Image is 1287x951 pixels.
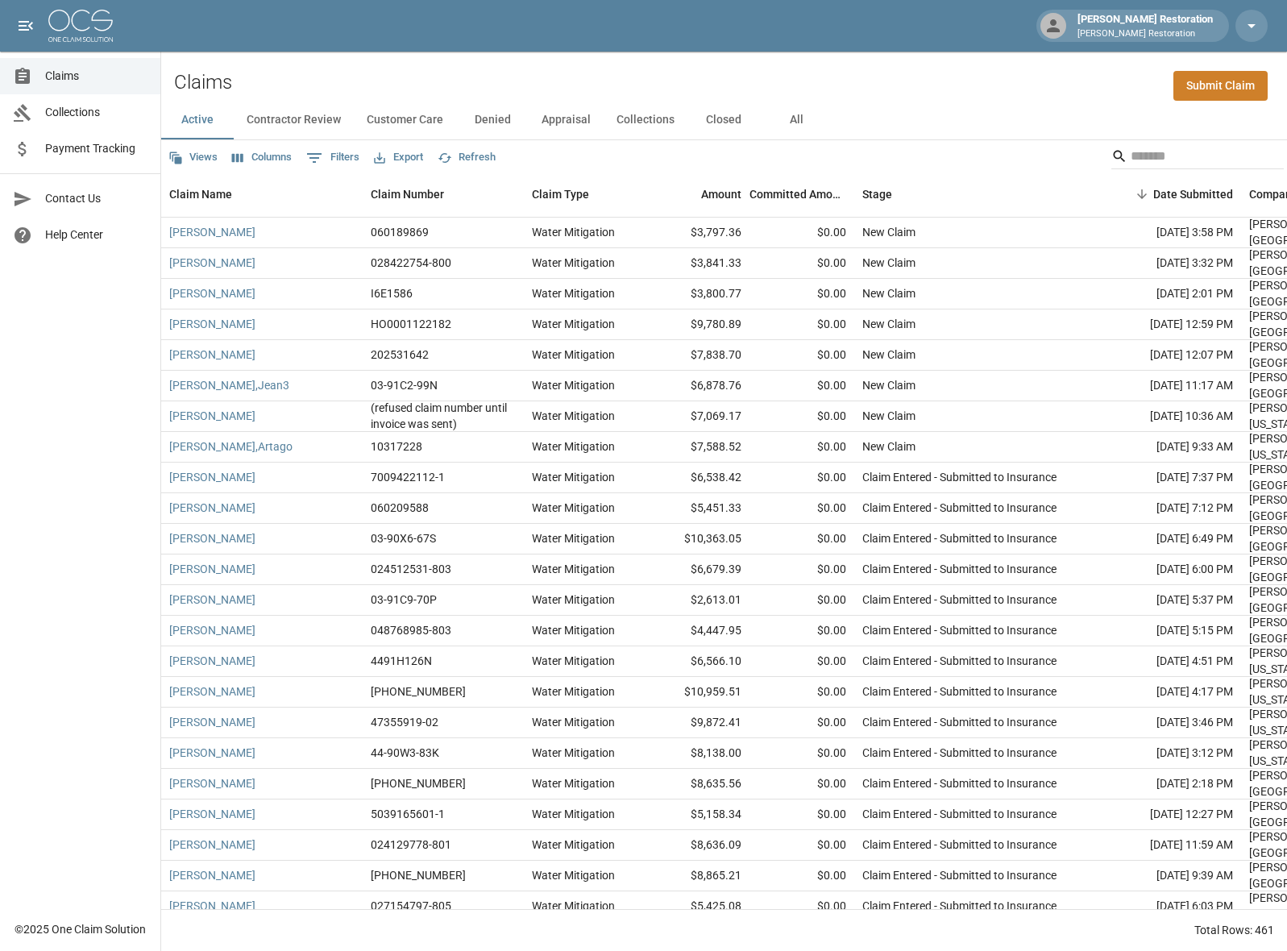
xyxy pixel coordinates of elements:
div: 027154797-805 [371,898,451,914]
a: [PERSON_NAME] [169,224,255,240]
div: $3,841.33 [645,248,749,279]
div: 44-90W3-83K [371,745,439,761]
div: HO0001122182 [371,316,451,332]
div: [DATE] 6:49 PM [1096,524,1241,554]
div: 03-91C2-99N [371,377,438,393]
div: New Claim [862,347,915,363]
div: [DATE] 12:27 PM [1096,799,1241,830]
div: [DATE] 7:37 PM [1096,463,1241,493]
div: New Claim [862,224,915,240]
div: Claim Entered - Submitted to Insurance [862,898,1057,914]
div: 01-009-276059 [371,683,466,700]
div: [DATE] 11:17 AM [1096,371,1241,401]
div: Claim Entered - Submitted to Insurance [862,530,1057,546]
div: I6E1586 [371,285,413,301]
a: [PERSON_NAME] [169,622,255,638]
div: Stage [854,172,1096,217]
div: 7009422112-1 [371,469,445,485]
div: $9,872.41 [645,708,749,738]
div: Claim Name [161,172,363,217]
div: Committed Amount [749,172,854,217]
div: New Claim [862,377,915,393]
div: Water Mitigation [532,285,615,301]
div: 048768985-803 [371,622,451,638]
div: $5,425.08 [645,891,749,922]
div: $0.00 [749,248,854,279]
div: Claim Entered - Submitted to Insurance [862,500,1057,516]
div: $6,566.10 [645,646,749,677]
div: Search [1111,143,1284,172]
button: Select columns [228,145,296,170]
div: [DATE] 4:17 PM [1096,677,1241,708]
button: Active [161,101,234,139]
div: Claim Entered - Submitted to Insurance [862,561,1057,577]
div: Water Mitigation [532,224,615,240]
div: Water Mitigation [532,500,615,516]
div: Water Mitigation [532,745,615,761]
div: [DATE] 12:59 PM [1096,309,1241,340]
div: 202531642 [371,347,429,363]
div: [PERSON_NAME] Restoration [1071,11,1219,40]
div: Committed Amount [749,172,846,217]
div: [DATE] 5:37 PM [1096,585,1241,616]
div: $8,865.21 [645,861,749,891]
div: $2,613.01 [645,585,749,616]
div: Claim Entered - Submitted to Insurance [862,775,1057,791]
h2: Claims [174,71,232,94]
div: Date Submitted [1153,172,1233,217]
div: $6,538.42 [645,463,749,493]
a: [PERSON_NAME] [169,408,255,424]
a: [PERSON_NAME] [169,867,255,883]
a: [PERSON_NAME] [169,255,255,271]
button: Views [164,145,222,170]
div: $7,069.17 [645,401,749,432]
div: Claim Entered - Submitted to Insurance [862,714,1057,730]
div: 028422754-800 [371,255,451,271]
div: Water Mitigation [532,653,615,669]
div: $0.00 [749,830,854,861]
button: Export [370,145,427,170]
div: 5039165601-1 [371,806,445,822]
button: Collections [604,101,687,139]
div: Claim Entered - Submitted to Insurance [862,806,1057,822]
div: Claim Entered - Submitted to Insurance [862,837,1057,853]
div: Claim Number [371,172,444,217]
div: 03-90X6-67S [371,530,436,546]
span: Payment Tracking [45,140,147,157]
div: Date Submitted [1096,172,1241,217]
div: Amount [645,172,749,217]
div: Claim Entered - Submitted to Insurance [862,469,1057,485]
div: [DATE] 11:59 AM [1096,830,1241,861]
div: Claim Number [363,172,524,217]
div: [DATE] 4:51 PM [1096,646,1241,677]
div: $0.00 [749,861,854,891]
a: [PERSON_NAME],Artago [169,438,293,455]
div: New Claim [862,285,915,301]
div: $0.00 [749,432,854,463]
button: Contractor Review [234,101,354,139]
a: [PERSON_NAME] [169,653,255,669]
div: [DATE] 2:01 PM [1096,279,1241,309]
div: Water Mitigation [532,622,615,638]
div: $6,878.76 [645,371,749,401]
div: $0.00 [749,340,854,371]
div: Water Mitigation [532,561,615,577]
div: [DATE] 3:46 PM [1096,708,1241,738]
div: © 2025 One Claim Solution [15,921,146,937]
div: $0.00 [749,554,854,585]
button: All [760,101,832,139]
div: [DATE] 6:00 PM [1096,554,1241,585]
div: $0.00 [749,463,854,493]
div: $0.00 [749,738,854,769]
div: [DATE] 2:18 PM [1096,769,1241,799]
a: [PERSON_NAME] [169,469,255,485]
div: $9,780.89 [645,309,749,340]
div: $5,451.33 [645,493,749,524]
div: Claim Entered - Submitted to Insurance [862,622,1057,638]
div: Water Mitigation [532,592,615,608]
span: Contact Us [45,190,147,207]
div: $0.00 [749,493,854,524]
a: [PERSON_NAME] [169,714,255,730]
a: [PERSON_NAME] [169,500,255,516]
span: Claims [45,68,147,85]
